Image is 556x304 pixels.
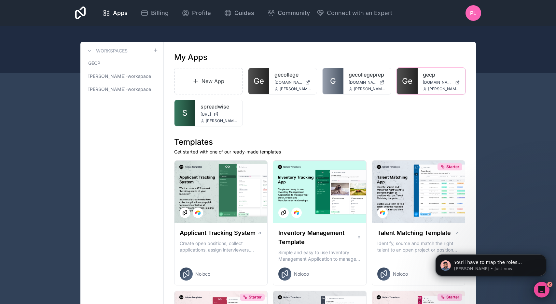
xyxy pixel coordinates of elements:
[174,149,466,155] p: Get started with one of our ready-made templates
[278,249,361,262] p: Simple and easy to use Inventory Management Application to manage your stock, orders and Manufact...
[423,80,460,85] a: [DOMAIN_NAME]
[96,48,128,54] h3: Workspaces
[88,60,100,66] span: GECP
[323,68,343,94] a: G
[278,8,310,18] span: Community
[174,68,243,94] a: New App
[274,80,312,85] a: [DOMAIN_NAME]
[470,9,476,17] span: PL
[201,112,238,117] a: [URL]
[201,112,211,117] span: [URL]
[88,73,151,80] span: [PERSON_NAME]-workspace
[393,271,408,277] span: Noloco
[294,271,309,277] span: Noloco
[349,80,377,85] span: [DOMAIN_NAME]
[248,68,269,94] a: Ge
[262,6,315,20] a: Community
[397,68,418,94] a: Ge
[192,8,211,18] span: Profile
[86,47,128,55] a: Workspaces
[423,71,460,79] a: gecp
[86,70,158,82] a: [PERSON_NAME]-workspace
[294,210,299,215] img: Airtable Logo
[135,6,174,20] a: Billing
[274,80,302,85] span: [DOMAIN_NAME]
[446,295,459,300] span: Starter
[201,103,238,110] a: spreadwise
[423,80,452,85] span: [DOMAIN_NAME]
[113,8,128,18] span: Apps
[249,295,262,300] span: Starter
[182,108,187,118] span: S
[280,86,312,92] span: [PERSON_NAME][EMAIL_ADDRESS][DOMAIN_NAME]
[354,86,386,92] span: [PERSON_NAME][EMAIL_ADDRESS][DOMAIN_NAME]
[97,6,133,20] a: Apps
[380,210,385,215] img: Airtable Logo
[195,271,210,277] span: Noloco
[234,8,254,18] span: Guides
[426,241,556,286] iframe: Intercom notifications message
[86,83,158,95] a: [PERSON_NAME]-workspace
[86,57,158,69] a: GECP
[174,137,466,147] h1: Templates
[254,76,264,86] span: Ge
[349,80,386,85] a: [DOMAIN_NAME]
[327,8,392,18] span: Connect with an Expert
[151,8,169,18] span: Billing
[174,100,195,126] a: S
[274,71,312,79] a: gecollege
[219,6,259,20] a: Guides
[176,6,216,20] a: Profile
[377,240,460,253] p: Identify, source and match the right talent to an open project or position with our Talent Matchi...
[446,164,459,169] span: Starter
[180,228,256,238] h1: Applicant Tracking System
[330,76,336,86] span: G
[206,118,238,123] span: [PERSON_NAME][EMAIL_ADDRESS]
[534,282,549,297] iframe: Intercom live chat
[428,86,460,92] span: [PERSON_NAME][EMAIL_ADDRESS][DOMAIN_NAME]
[316,8,392,18] button: Connect with an Expert
[195,210,201,215] img: Airtable Logo
[349,71,386,79] a: gecollegeprep
[278,228,356,247] h1: Inventory Management Template
[88,86,151,93] span: [PERSON_NAME]-workspace
[174,52,207,63] h1: My Apps
[402,76,412,86] span: Ge
[377,228,451,238] h1: Talent Matching Template
[180,240,262,253] p: Create open positions, collect applications, assign interviewers, centralise candidate feedback a...
[547,282,552,287] span: 2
